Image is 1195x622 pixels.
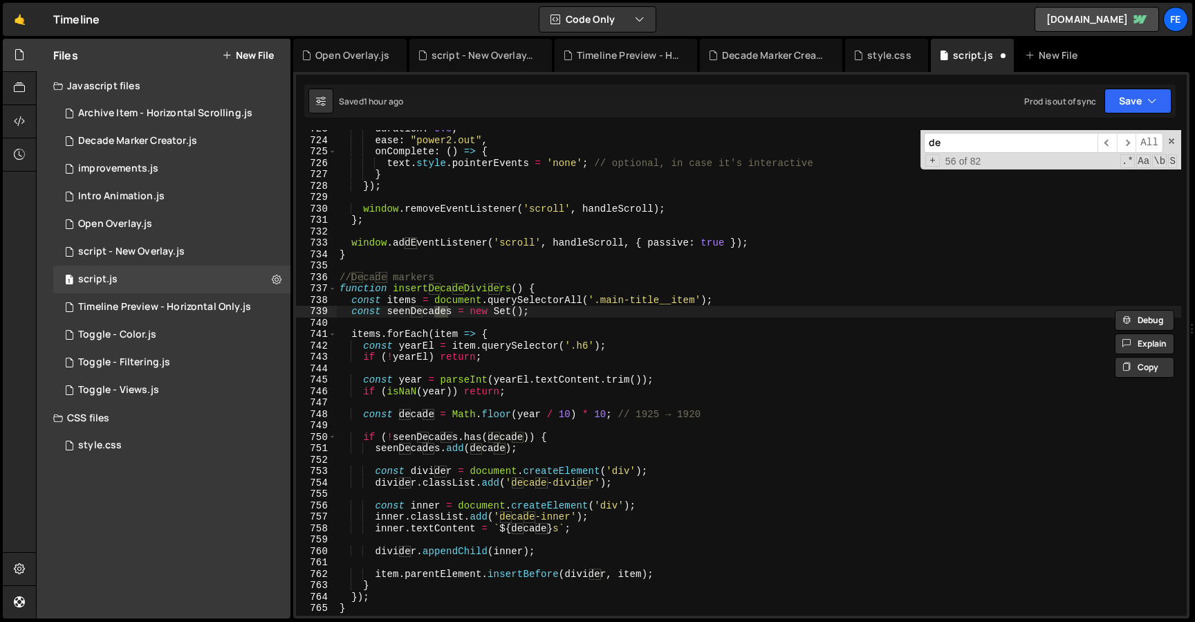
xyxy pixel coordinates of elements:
[924,133,1097,153] input: Search for
[53,100,290,127] div: 14823/39167.js
[78,329,156,341] div: Toggle - Color.js
[78,107,252,120] div: Archive Item - Horizontal Scrolling.js
[53,11,100,28] div: Timeline
[78,246,185,258] div: script - New Overlay.js
[296,226,337,238] div: 732
[296,466,337,477] div: 753
[222,50,274,61] button: New File
[78,301,251,313] div: Timeline Preview - Horizontal Only.js
[296,500,337,512] div: 756
[1115,310,1174,331] button: Debug
[296,295,337,307] div: 738
[577,48,680,62] div: Timeline Preview - Horizontal Only.js
[53,321,290,349] div: 14823/39171.js
[296,557,337,569] div: 761
[53,293,290,321] div: 14823/39168.js
[53,48,78,63] h2: Files
[296,409,337,421] div: 748
[296,306,337,318] div: 739
[78,273,118,286] div: script.js
[3,3,37,36] a: 🤙
[296,386,337,398] div: 746
[296,283,337,295] div: 737
[78,135,197,147] div: Decade Marker Creator.js
[1024,95,1096,107] div: Prod is out of sync
[296,237,337,249] div: 733
[1163,7,1188,32] a: Fe
[296,192,337,203] div: 729
[53,349,290,376] div: 14823/39172.js
[296,603,337,614] div: 765
[1136,154,1151,168] span: CaseSensitive Search
[296,592,337,603] div: 764
[296,477,337,489] div: 754
[364,95,404,107] div: 1 hour ago
[296,340,337,352] div: 742
[78,218,152,230] div: Open Overlay.js
[53,266,290,293] div: 14823/38461.js
[1120,154,1135,168] span: RegExp Search
[296,374,337,386] div: 745
[296,272,337,284] div: 736
[78,163,158,175] div: improvements.js
[296,146,337,158] div: 725
[53,210,290,238] div: Open Overlay.js
[296,546,337,558] div: 760
[296,511,337,523] div: 757
[296,580,337,592] div: 763
[296,397,337,409] div: 747
[53,127,290,155] div: 14823/39169.js
[296,135,337,147] div: 724
[296,318,337,329] div: 740
[296,260,337,272] div: 735
[296,534,337,546] div: 759
[539,7,656,32] button: Code Only
[53,183,290,210] div: 14823/39175.js
[296,203,337,215] div: 730
[78,439,122,452] div: style.css
[78,356,170,369] div: Toggle - Filtering.js
[296,249,337,261] div: 734
[940,156,987,167] span: 56 of 82
[296,351,337,363] div: 743
[1115,333,1174,354] button: Explain
[78,384,159,396] div: Toggle - Views.js
[1115,357,1174,378] button: Copy
[296,169,337,181] div: 727
[53,238,290,266] div: 14823/46584.js
[37,72,290,100] div: Javascript files
[1025,48,1083,62] div: New File
[1152,154,1167,168] span: Whole Word Search
[1097,133,1117,153] span: ​
[1136,133,1163,153] span: Alt-Enter
[867,48,911,62] div: style.css
[315,48,389,62] div: Open Overlay.js
[296,523,337,535] div: 758
[296,432,337,443] div: 750
[296,363,337,375] div: 744
[1117,133,1136,153] span: ​
[1104,89,1171,113] button: Save
[37,404,290,432] div: CSS files
[339,95,403,107] div: Saved
[432,48,535,62] div: script - New Overlay.js
[78,190,165,203] div: Intro Animation.js
[296,443,337,455] div: 751
[296,329,337,340] div: 741
[53,155,290,183] div: 14823/39056.js
[53,432,290,459] div: 14823/38467.css
[722,48,826,62] div: Decade Marker Creator.js
[296,158,337,170] div: 726
[296,181,337,192] div: 728
[296,420,337,432] div: 749
[1168,154,1177,168] span: Search In Selection
[296,488,337,500] div: 755
[53,376,290,404] div: 14823/39170.js
[296,214,337,226] div: 731
[1035,7,1159,32] a: [DOMAIN_NAME]
[296,455,337,466] div: 752
[65,275,73,286] span: 1
[296,569,337,580] div: 762
[953,48,992,62] div: script.js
